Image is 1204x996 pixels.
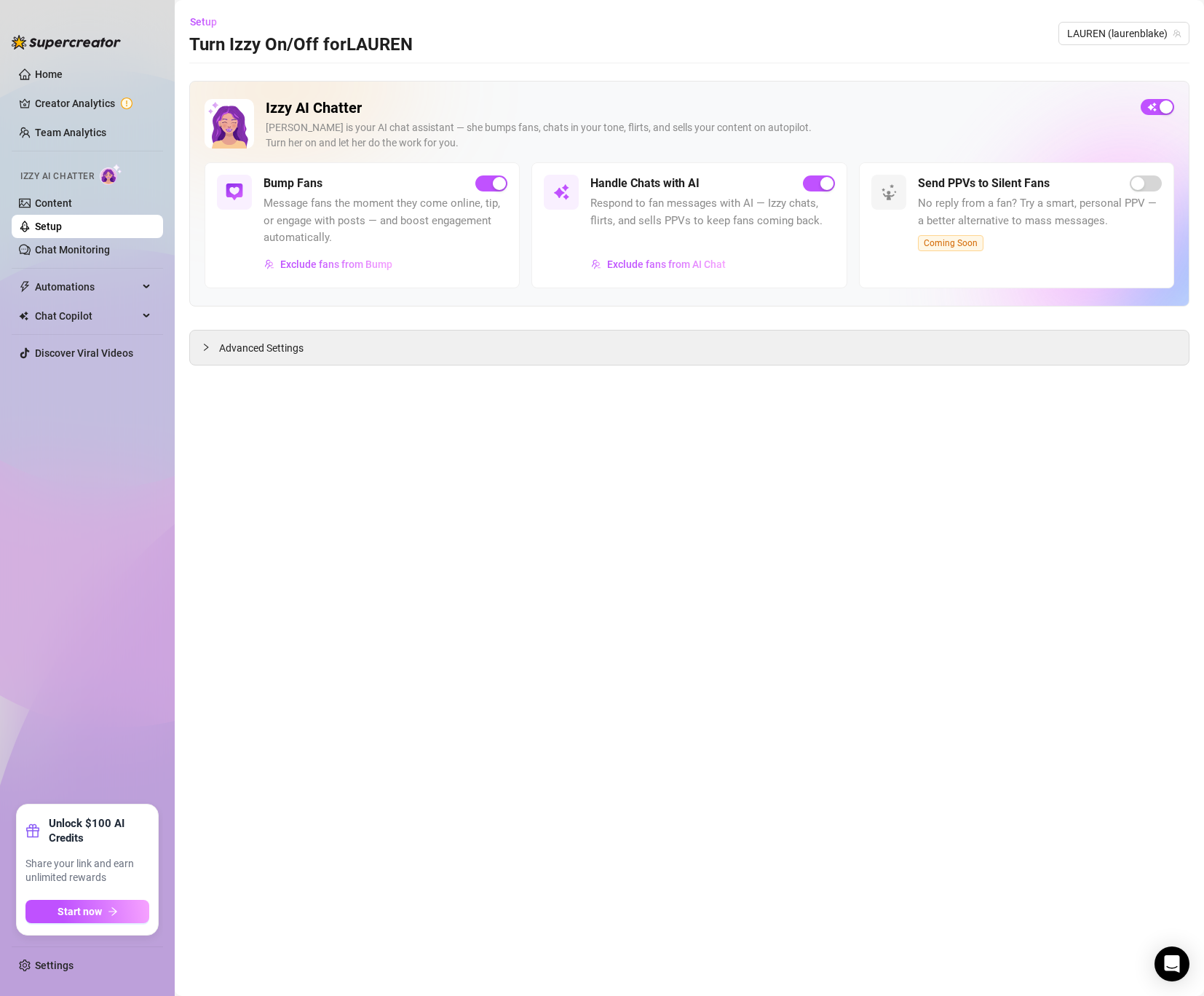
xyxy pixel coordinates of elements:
img: Chat Copilot [19,311,28,321]
h5: Send PPVs to Silent Fans [918,175,1050,192]
span: Share your link and earn unlimited rewards [25,857,149,885]
span: Start now [58,906,102,917]
span: gift [25,823,40,838]
span: team [1173,29,1181,38]
span: Exclude fans from Bump [280,258,392,270]
a: Creator Analytics exclamation-circle [35,92,151,115]
span: arrow-right [108,906,118,917]
span: Respond to fan messages with AI — Izzy chats, flirts, and sells PPVs to keep fans coming back. [590,195,834,229]
button: Exclude fans from Bump [264,253,393,276]
span: Message fans the moment they come online, tip, or engage with posts — and boost engagement automa... [264,195,507,247]
span: Coming Soon [918,235,983,251]
img: svg%3e [226,183,243,201]
span: Chat Copilot [35,304,138,328]
img: AI Chatter [100,164,122,185]
div: [PERSON_NAME] is your AI chat assistant — she bumps fans, chats in your tone, flirts, and sells y... [266,120,1129,151]
span: Izzy AI Chatter [20,170,94,183]
img: svg%3e [264,259,274,269]
img: svg%3e [880,183,898,201]
h5: Bump Fans [264,175,322,192]
span: thunderbolt [19,281,31,293]
span: Advanced Settings [219,340,304,356]
span: Automations [35,275,138,299]
a: Team Analytics [35,127,106,138]
a: Settings [35,960,74,971]
button: Setup [189,10,229,33]
div: collapsed [202,339,219,355]
img: svg%3e [553,183,570,201]
a: Discover Viral Videos [35,347,133,359]
strong: Unlock $100 AI Credits [49,816,149,845]
a: Chat Monitoring [35,244,110,256]
h5: Handle Chats with AI [590,175,700,192]
a: Home [35,68,63,80]
img: Izzy AI Chatter [205,99,254,149]
div: Open Intercom Messenger [1155,946,1189,981]
button: Exclude fans from AI Chat [590,253,726,276]
a: Setup [35,221,62,232]
h2: Izzy AI Chatter [266,99,1129,117]
img: svg%3e [591,259,601,269]
button: Start nowarrow-right [25,900,149,923]
a: Content [35,197,72,209]
span: Setup [190,16,217,28]
span: No reply from a fan? Try a smart, personal PPV — a better alternative to mass messages. [918,195,1162,229]
span: ️‍LAUREN (laurenblake) [1067,23,1181,44]
img: logo-BBDzfeDw.svg [12,35,121,50]
h3: Turn Izzy On/Off for ️‍LAUREN [189,33,413,57]
span: Exclude fans from AI Chat [607,258,726,270]
span: collapsed [202,343,210,352]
